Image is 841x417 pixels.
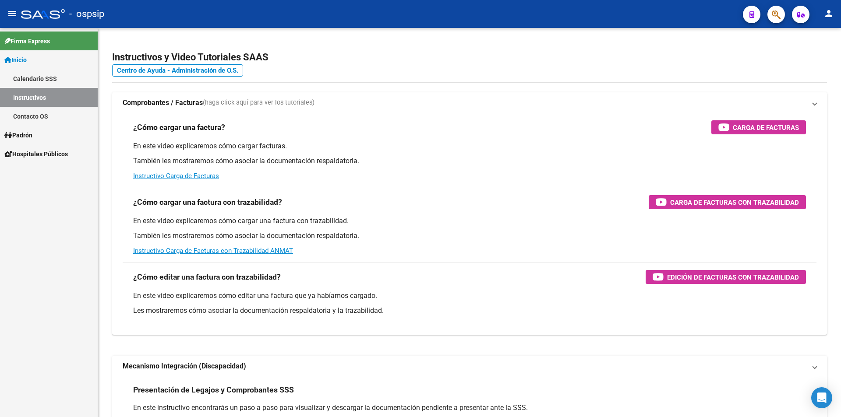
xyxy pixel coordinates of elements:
p: En este instructivo encontrarás un paso a paso para visualizar y descargar la documentación pendi... [133,403,806,413]
p: En este video explicaremos cómo cargar facturas. [133,141,806,151]
a: Centro de Ayuda - Administración de O.S. [112,64,243,77]
h3: Presentación de Legajos y Comprobantes SSS [133,384,294,396]
p: En este video explicaremos cómo editar una factura que ya habíamos cargado. [133,291,806,301]
h2: Instructivos y Video Tutoriales SAAS [112,49,827,66]
a: Instructivo Carga de Facturas con Trazabilidad ANMAT [133,247,293,255]
h3: ¿Cómo cargar una factura? [133,121,225,133]
button: Carga de Facturas con Trazabilidad [649,195,806,209]
span: Hospitales Públicos [4,149,68,159]
p: También les mostraremos cómo asociar la documentación respaldatoria. [133,156,806,166]
span: - ospsip [69,4,104,24]
strong: Mecanismo Integración (Discapacidad) [123,361,246,371]
span: Inicio [4,55,27,65]
span: Firma Express [4,36,50,46]
mat-icon: menu [7,8,18,19]
span: Carga de Facturas [733,122,799,133]
span: Carga de Facturas con Trazabilidad [670,197,799,208]
p: Les mostraremos cómo asociar la documentación respaldatoria y la trazabilidad. [133,306,806,315]
div: Comprobantes / Facturas(haga click aquí para ver los tutoriales) [112,113,827,335]
strong: Comprobantes / Facturas [123,98,203,108]
span: Edición de Facturas con Trazabilidad [667,272,799,283]
h3: ¿Cómo editar una factura con trazabilidad? [133,271,281,283]
p: También les mostraremos cómo asociar la documentación respaldatoria. [133,231,806,241]
h3: ¿Cómo cargar una factura con trazabilidad? [133,196,282,208]
a: Instructivo Carga de Facturas [133,172,219,180]
span: (haga click aquí para ver los tutoriales) [203,98,314,108]
button: Edición de Facturas con Trazabilidad [646,270,806,284]
span: Padrón [4,130,32,140]
mat-expansion-panel-header: Mecanismo Integración (Discapacidad) [112,356,827,377]
button: Carga de Facturas [711,120,806,134]
mat-expansion-panel-header: Comprobantes / Facturas(haga click aquí para ver los tutoriales) [112,92,827,113]
div: Open Intercom Messenger [811,387,832,408]
mat-icon: person [823,8,834,19]
p: En este video explicaremos cómo cargar una factura con trazabilidad. [133,216,806,226]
